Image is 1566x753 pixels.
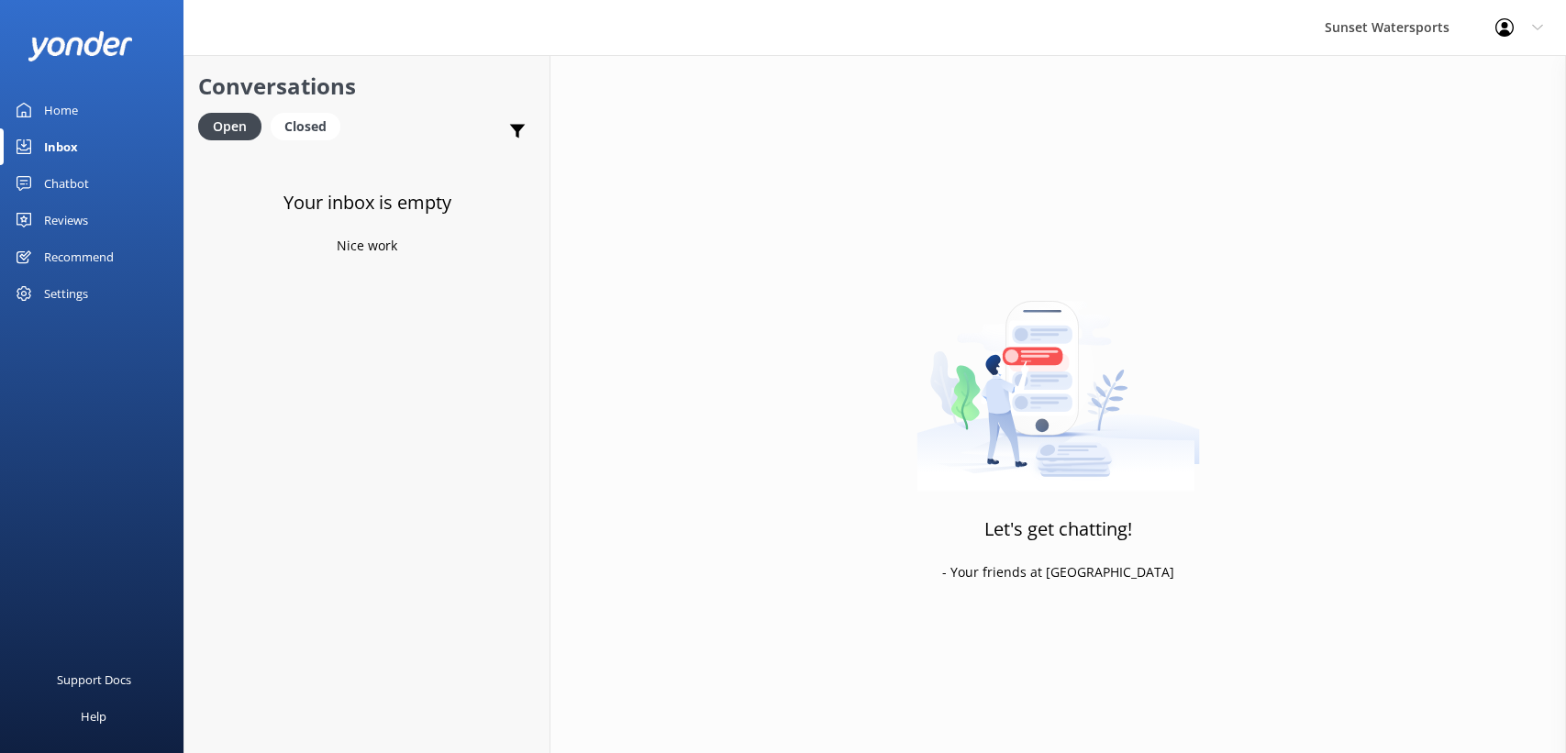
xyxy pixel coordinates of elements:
div: Help [81,698,106,735]
a: Closed [271,116,350,136]
a: Open [198,116,271,136]
p: - Your friends at [GEOGRAPHIC_DATA] [942,562,1174,582]
div: Inbox [44,128,78,165]
h3: Let's get chatting! [984,515,1132,544]
div: Home [44,92,78,128]
div: Recommend [44,238,114,275]
p: Nice work [337,236,397,256]
img: artwork of a man stealing a conversation from at giant smartphone [916,262,1200,492]
div: Chatbot [44,165,89,202]
div: Settings [44,275,88,312]
div: Closed [271,113,340,140]
img: yonder-white-logo.png [28,31,133,61]
div: Reviews [44,202,88,238]
h2: Conversations [198,69,536,104]
div: Open [198,113,261,140]
div: Support Docs [57,661,131,698]
h3: Your inbox is empty [283,188,451,217]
